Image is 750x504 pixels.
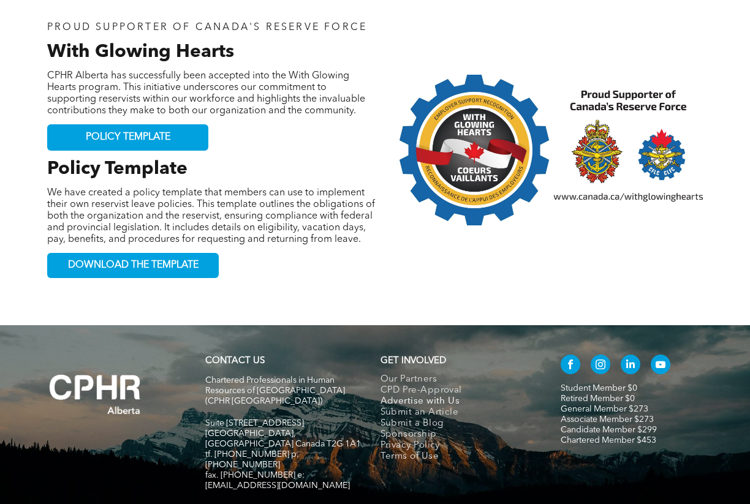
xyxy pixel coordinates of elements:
[47,253,219,278] a: DOWNLOAD THE TEMPLATE
[205,471,350,490] span: fax. [PHONE_NUMBER] e:[EMAIL_ADDRESS][DOMAIN_NAME]
[205,376,345,405] span: Chartered Professionals in Human Resources of [GEOGRAPHIC_DATA] (CPHR [GEOGRAPHIC_DATA])
[68,260,199,271] span: DOWNLOAD THE TEMPLATE
[381,356,446,366] span: GET INVOLVED
[47,188,375,244] span: We have created a policy template that members can use to implement their own reservist leave pol...
[561,405,648,413] a: General Member $273
[47,71,365,116] span: CPHR Alberta has successfully been accepted into the With Glowing Hearts program. This initiative...
[86,132,170,143] span: POLICY TEMPLATE
[205,450,299,469] span: tf. [PHONE_NUMBER] p. [PHONE_NUMBER]
[205,356,265,366] a: CONTACT US
[205,419,304,427] span: Suite [STREET_ADDRESS]
[25,350,165,439] img: A white background with a few lines on it
[591,355,610,377] a: instagram
[381,385,536,396] a: CPD Pre-Approval
[381,407,536,418] a: Submit an Article
[621,355,640,377] a: linkedin
[381,440,536,451] a: Privacy Policy
[47,23,367,32] span: PROUD SUPPORTER OF CANADA'S RESERVE FORCE
[381,396,460,407] span: Advertise with Us
[47,160,187,178] span: Policy Template
[381,396,536,407] a: Advertise with Us
[651,355,670,377] a: youtube
[561,436,656,445] a: Chartered Member $453
[47,43,234,61] span: With Glowing Hearts
[381,374,536,385] a: Our Partners
[205,429,361,448] span: [GEOGRAPHIC_DATA], [GEOGRAPHIC_DATA] Canada T2G 1A1
[47,124,208,151] a: POLICY TEMPLATE
[381,429,536,440] a: Sponsorship
[381,451,536,462] a: Terms of Use
[561,394,635,403] a: Retired Member $0
[561,355,580,377] a: facebook
[561,415,654,424] a: Associate Member $273
[561,384,637,393] a: Student Member $0
[381,418,536,429] a: Submit a Blog
[561,426,657,434] a: Candidate Member $299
